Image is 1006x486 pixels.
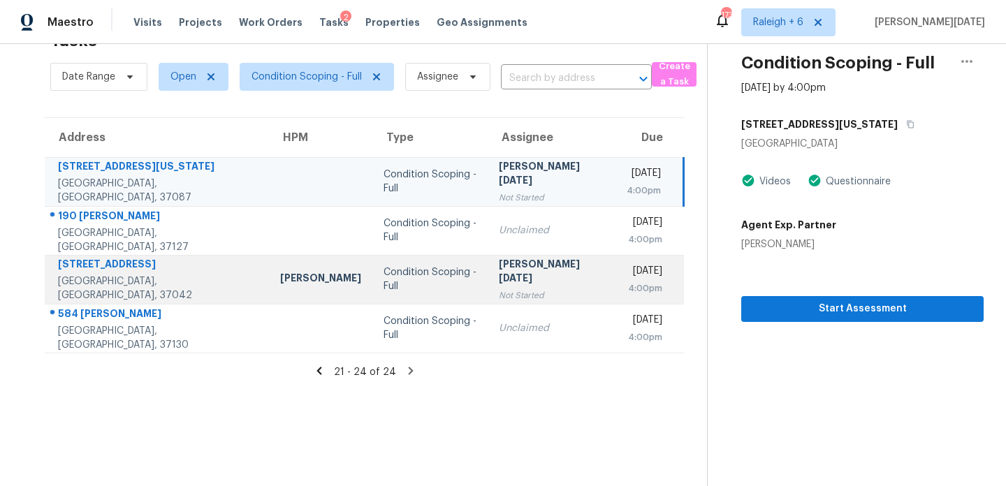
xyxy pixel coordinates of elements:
[58,257,258,274] div: [STREET_ADDRESS]
[752,300,972,318] span: Start Assessment
[741,237,836,251] div: [PERSON_NAME]
[741,296,984,322] button: Start Assessment
[721,8,731,22] div: 173
[58,177,258,205] div: [GEOGRAPHIC_DATA], [GEOGRAPHIC_DATA], 37087
[499,321,604,335] div: Unclaimed
[869,15,985,29] span: [PERSON_NAME][DATE]
[58,209,258,226] div: 190 [PERSON_NAME]
[652,62,697,87] button: Create a Task
[417,70,458,84] span: Assignee
[741,81,826,95] div: [DATE] by 4:00pm
[741,173,755,188] img: Artifact Present Icon
[822,175,891,189] div: Questionnaire
[58,159,258,177] div: [STREET_ADDRESS][US_STATE]
[741,56,935,70] h2: Condition Scoping - Full
[627,184,661,198] div: 4:00pm
[170,70,196,84] span: Open
[384,168,476,196] div: Condition Scoping - Full
[239,15,302,29] span: Work Orders
[627,281,662,295] div: 4:00pm
[334,367,396,377] span: 21 - 24 of 24
[48,15,94,29] span: Maestro
[251,70,362,84] span: Condition Scoping - Full
[627,330,662,344] div: 4:00pm
[437,15,527,29] span: Geo Assignments
[58,226,258,254] div: [GEOGRAPHIC_DATA], [GEOGRAPHIC_DATA], 37127
[384,216,476,244] div: Condition Scoping - Full
[365,15,420,29] span: Properties
[627,233,662,246] div: 4:00pm
[499,191,604,205] div: Not Started
[898,112,917,137] button: Copy Address
[627,264,662,281] div: [DATE]
[753,15,803,29] span: Raleigh + 6
[627,215,662,233] div: [DATE]
[741,137,984,151] div: [GEOGRAPHIC_DATA]
[280,271,361,288] div: [PERSON_NAME]
[384,314,476,342] div: Condition Scoping - Full
[755,175,791,189] div: Videos
[627,166,661,184] div: [DATE]
[741,218,836,232] h5: Agent Exp. Partner
[808,173,822,188] img: Artifact Present Icon
[340,10,351,24] div: 2
[45,118,269,157] th: Address
[372,118,488,157] th: Type
[58,324,258,352] div: [GEOGRAPHIC_DATA], [GEOGRAPHIC_DATA], 37130
[634,69,653,89] button: Open
[499,223,604,237] div: Unclaimed
[627,313,662,330] div: [DATE]
[50,34,97,47] h2: Tasks
[499,159,604,191] div: [PERSON_NAME][DATE]
[58,274,258,302] div: [GEOGRAPHIC_DATA], [GEOGRAPHIC_DATA], 37042
[615,118,684,157] th: Due
[488,118,615,157] th: Assignee
[499,257,604,288] div: [PERSON_NAME][DATE]
[501,68,613,89] input: Search by address
[179,15,222,29] span: Projects
[741,117,898,131] h5: [STREET_ADDRESS][US_STATE]
[58,307,258,324] div: 584 [PERSON_NAME]
[659,59,690,91] span: Create a Task
[499,288,604,302] div: Not Started
[384,265,476,293] div: Condition Scoping - Full
[319,17,349,27] span: Tasks
[133,15,162,29] span: Visits
[269,118,372,157] th: HPM
[62,70,115,84] span: Date Range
